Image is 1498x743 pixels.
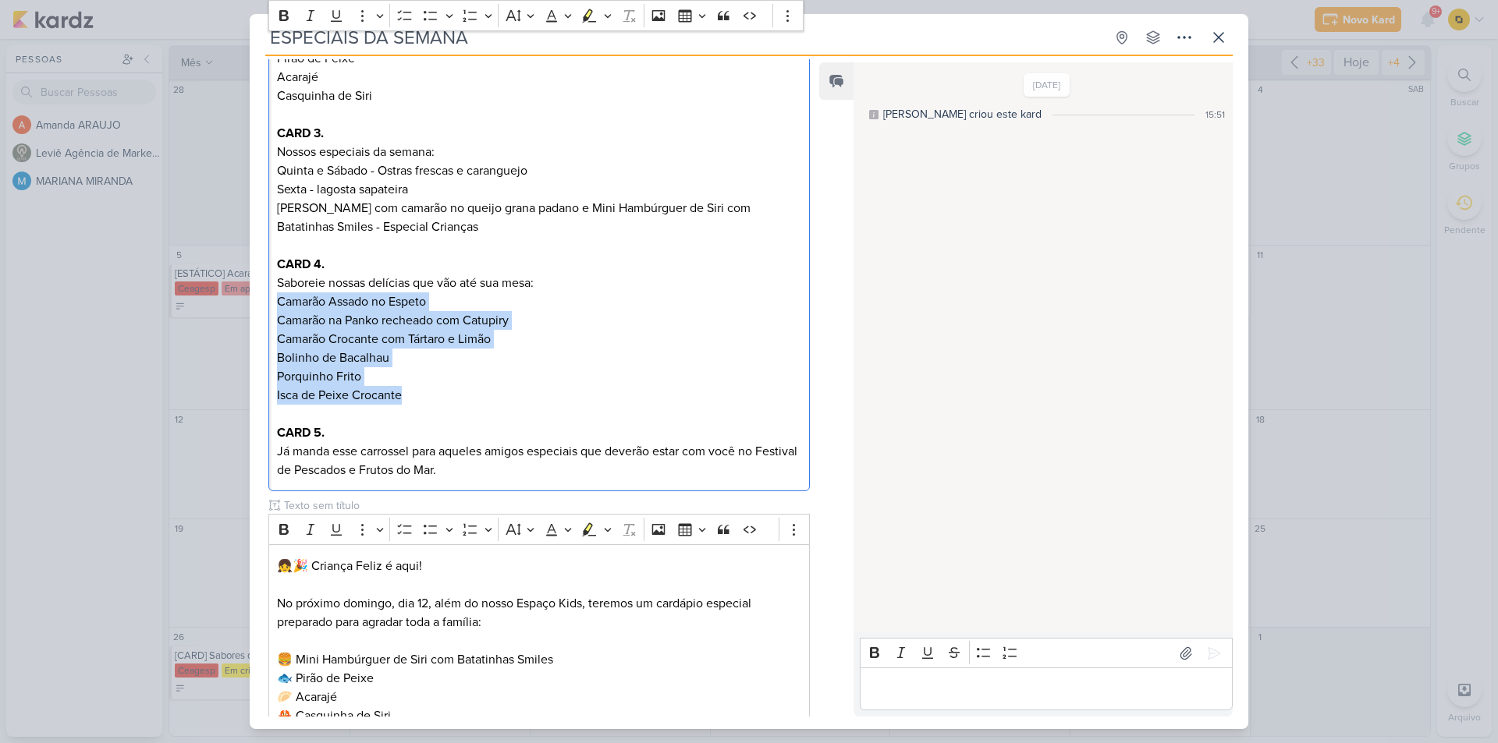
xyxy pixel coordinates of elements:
strong: CARD 4. [277,257,325,272]
div: 15:51 [1205,108,1225,122]
input: Kard Sem Título [265,23,1105,51]
strong: CARD 3. [277,126,324,141]
div: Editor toolbar [860,638,1233,668]
p: No próximo domingo, dia 12, além do nosso Espaço Kids, teremos um cardápio especial preparado par... [277,575,801,632]
p: Já manda esse carrossel para aqueles amigos especiais que deverão estar com você no Festival de P... [277,442,801,479]
p: Pirão de Peixe [277,49,801,68]
p: Saboreie nossas delícias que vão até sua mesa: Camarão Assado no Espeto Camarão na Panko recheado... [277,274,801,405]
div: Editor editing area: main [860,667,1233,710]
p: Nossos especiais da semana: [277,143,801,161]
p: Quinta e Sábado - Ostras frescas e caranguejo Sexta - lagosta sapateira [PERSON_NAME] com camarão... [277,161,801,236]
div: Editor toolbar [268,514,810,544]
input: Texto sem título [281,497,810,514]
div: [PERSON_NAME] criou este kard [883,106,1042,122]
p: 👧🎉 Criança Feliz é aqui! [277,557,801,575]
p: Acarajé Casquinha de Siri [277,68,801,143]
strong: CARD 5. [277,425,325,440]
